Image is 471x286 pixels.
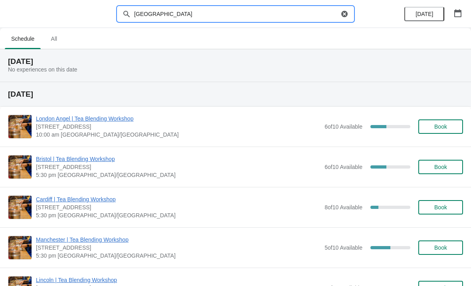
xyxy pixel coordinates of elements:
span: 5:30 pm [GEOGRAPHIC_DATA]/[GEOGRAPHIC_DATA] [36,171,321,179]
span: [STREET_ADDRESS] [36,123,321,131]
span: [STREET_ADDRESS] [36,244,321,252]
button: Book [418,119,463,134]
button: Book [418,160,463,174]
span: All [44,32,64,46]
span: Manchester | Tea Blending Workshop [36,236,321,244]
span: [STREET_ADDRESS] [36,163,321,171]
span: Book [434,164,447,170]
button: Book [418,200,463,214]
span: Cardiff | Tea Blending Workshop [36,195,321,203]
img: Manchester | Tea Blending Workshop | 57 Church St, Manchester, M4 1PD | 5:30 pm Europe/London [8,236,32,259]
span: No experiences on this date [8,66,77,73]
span: 8 of 10 Available [325,204,362,211]
h2: [DATE] [8,90,463,98]
img: Bristol | Tea Blending Workshop | 73 Park Street, Bristol, BS1 5PB | 5:30 pm Europe/London [8,155,32,179]
span: [STREET_ADDRESS] [36,203,321,211]
input: Search [134,7,339,21]
span: 6 of 10 Available [325,164,362,170]
button: Book [418,240,463,255]
span: 10:00 am [GEOGRAPHIC_DATA]/[GEOGRAPHIC_DATA] [36,131,321,139]
span: Book [434,244,447,251]
span: 5 of 10 Available [325,244,362,251]
h2: [DATE] [8,58,463,66]
span: Bristol | Tea Blending Workshop [36,155,321,163]
span: 5:30 pm [GEOGRAPHIC_DATA]/[GEOGRAPHIC_DATA] [36,252,321,260]
span: Book [434,204,447,211]
span: Book [434,123,447,130]
button: [DATE] [404,7,444,21]
span: Lincoln | Tea Blending Workshop [36,276,321,284]
span: [DATE] [416,11,433,17]
img: London Angel | Tea Blending Workshop | 26 Camden Passage, The Angel, London N1 8ED, UK | 10:00 am... [8,115,32,138]
span: 6 of 10 Available [325,123,362,130]
span: 5:30 pm [GEOGRAPHIC_DATA]/[GEOGRAPHIC_DATA] [36,211,321,219]
button: Clear [340,10,348,18]
span: Schedule [5,32,41,46]
img: Cardiff | Tea Blending Workshop | 1-3 Royal Arcade, Cardiff CF10 1AE, UK | 5:30 pm Europe/London [8,196,32,219]
span: London Angel | Tea Blending Workshop [36,115,321,123]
